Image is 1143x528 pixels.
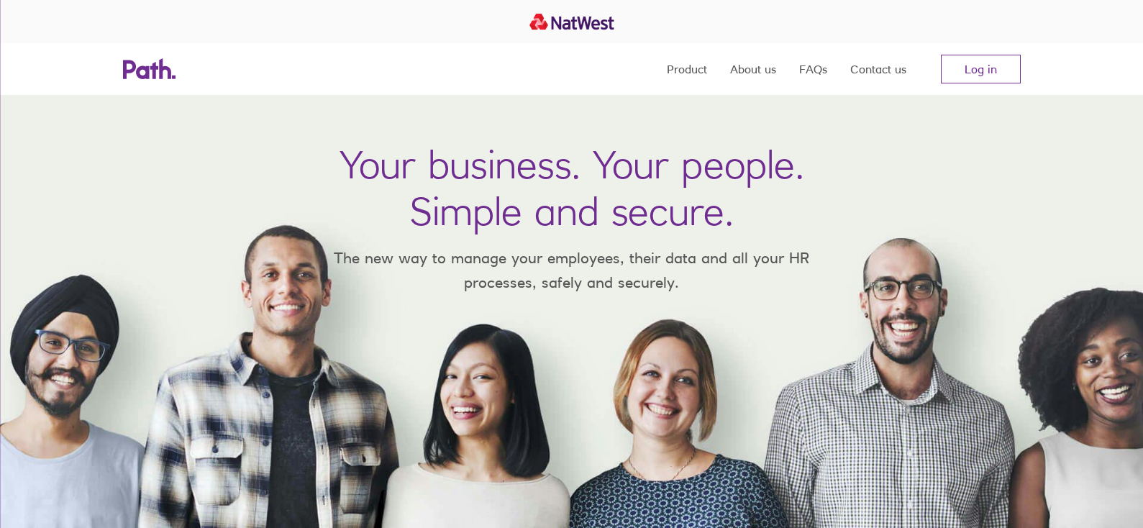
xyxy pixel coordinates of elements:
[340,141,804,235] h1: Your business. Your people. Simple and secure.
[850,43,906,95] a: Contact us
[667,43,707,95] a: Product
[941,55,1021,83] a: Log in
[730,43,776,95] a: About us
[799,43,827,95] a: FAQs
[313,246,831,294] p: The new way to manage your employees, their data and all your HR processes, safely and securely.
